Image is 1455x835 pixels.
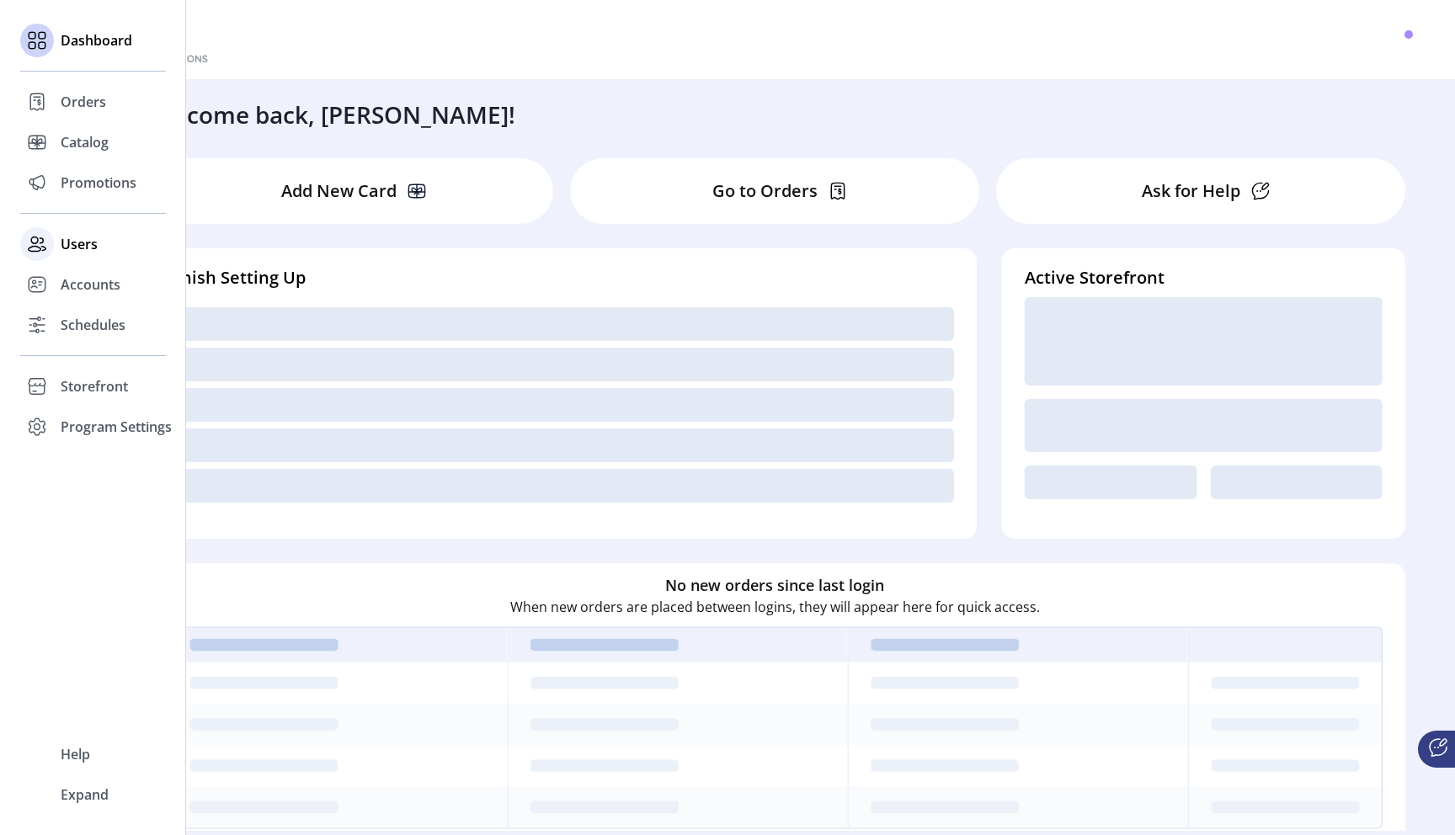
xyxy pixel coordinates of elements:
[61,376,128,396] span: Storefront
[61,132,109,152] span: Catalog
[665,574,884,597] h6: No new orders since last login
[145,97,515,132] h3: Welcome back, [PERSON_NAME]!
[61,744,90,764] span: Help
[1388,26,1415,53] button: Publisher Panel
[281,178,397,204] p: Add New Card
[61,30,132,51] span: Dashboard
[510,597,1040,617] p: When new orders are placed between logins, they will appear here for quick access.
[1142,178,1240,204] p: Ask for Help
[1314,19,1388,60] button: menu
[167,265,954,290] h4: Finish Setting Up
[1025,265,1383,290] h4: Active Storefront
[61,315,125,335] span: Schedules
[61,274,120,295] span: Accounts
[61,417,172,437] span: Program Settings
[61,92,106,112] span: Orders
[712,178,818,204] p: Go to Orders
[61,234,98,254] span: Users
[61,173,136,193] span: Promotions
[61,784,109,805] span: Expand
